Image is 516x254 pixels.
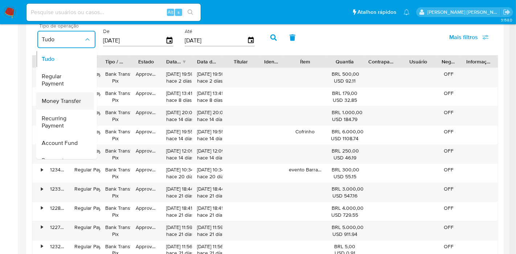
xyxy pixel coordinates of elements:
[26,8,201,17] input: Pesquise usuários ou casos...
[183,7,198,17] button: search-icon
[503,8,511,16] a: Sair
[168,9,173,16] span: Alt
[404,9,410,15] a: Notificações
[427,9,501,16] p: leticia.merlin@mercadolivre.com
[501,17,512,23] span: 3.158.0
[357,8,396,16] span: Atalhos rápidos
[177,9,180,16] span: s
